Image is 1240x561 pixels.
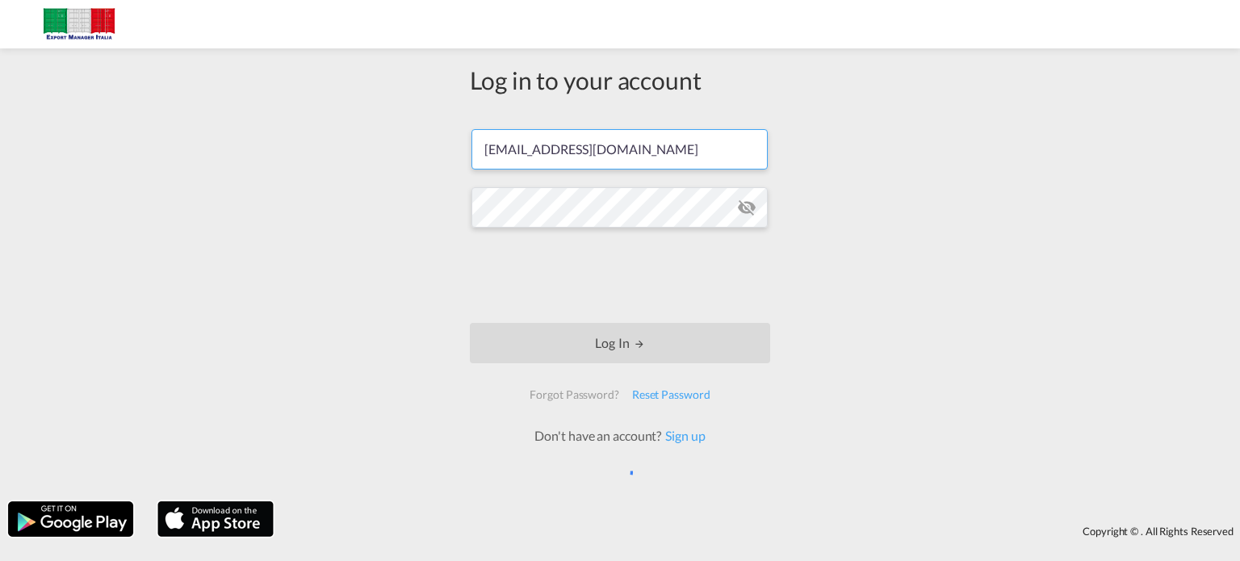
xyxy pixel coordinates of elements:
[282,517,1240,545] div: Copyright © . All Rights Reserved
[6,500,135,538] img: google.png
[626,380,717,409] div: Reset Password
[24,6,133,43] img: 51022700b14f11efa3148557e262d94e.jpg
[156,500,275,538] img: apple.png
[497,244,743,307] iframe: reCAPTCHA
[523,380,625,409] div: Forgot Password?
[517,427,723,445] div: Don't have an account?
[470,323,770,363] button: LOGIN
[737,198,756,217] md-icon: icon-eye-off
[470,63,770,97] div: Log in to your account
[471,129,768,170] input: Enter email/phone number
[661,428,705,443] a: Sign up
